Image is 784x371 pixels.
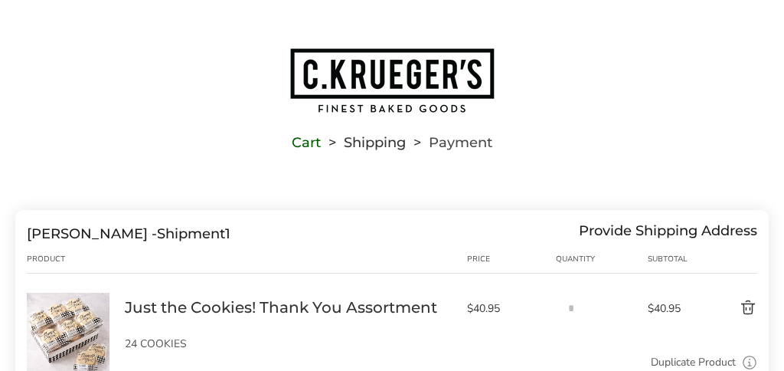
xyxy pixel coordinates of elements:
[429,137,492,148] span: Payment
[648,301,697,316] span: $40.95
[651,354,736,371] a: Duplicate Product
[27,225,230,242] div: Shipment
[27,253,125,265] div: Product
[125,339,452,350] p: 24 COOKIES
[648,253,697,265] div: Subtotal
[321,137,406,148] li: Shipping
[556,253,648,265] div: Quantity
[225,225,230,242] span: 1
[467,301,548,316] span: $40.95
[579,225,757,242] div: Provide Shipping Address
[27,292,109,307] a: Just the Cookies! Thank You Assortment
[27,225,157,242] span: [PERSON_NAME] -
[556,293,586,323] input: Quantity input
[289,47,495,114] img: C.KRUEGER'S
[125,297,437,317] a: Just the Cookies! Thank You Assortment
[15,47,769,114] a: Go to home page
[292,137,321,148] a: Cart
[467,253,556,265] div: Price
[697,299,757,317] button: Delete product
